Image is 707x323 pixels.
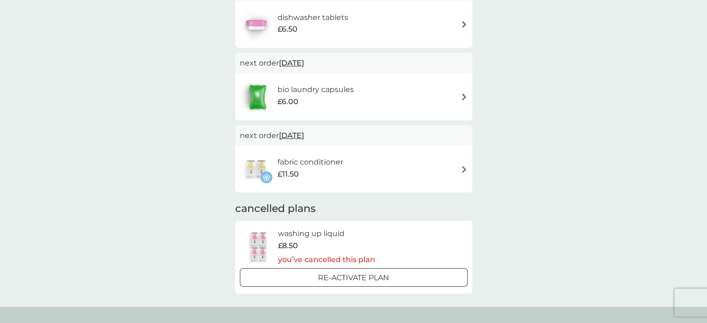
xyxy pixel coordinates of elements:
img: fabric conditioner [240,153,272,185]
h6: dishwasher tablets [278,12,348,24]
img: dishwasher tablets [240,8,272,41]
h2: cancelled plans [235,202,472,216]
img: arrow right [461,166,468,173]
img: washing up liquid [240,231,278,263]
span: [DATE] [279,126,304,145]
img: bio laundry capsules [240,81,275,113]
h6: bio laundry capsules [278,84,354,96]
p: Re-activate Plan [318,272,389,284]
span: £6.00 [278,96,298,108]
button: Re-activate Plan [240,268,468,287]
img: arrow right [461,21,468,28]
span: £11.50 [278,168,299,180]
p: next order [240,130,468,142]
img: arrow right [461,93,468,100]
p: next order [240,57,468,69]
h6: fabric conditioner [278,156,343,168]
span: £8.50 [278,240,298,252]
span: [DATE] [279,54,304,72]
h6: washing up liquid [278,228,375,240]
p: you’ve cancelled this plan [278,254,375,266]
span: £6.50 [278,23,297,35]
